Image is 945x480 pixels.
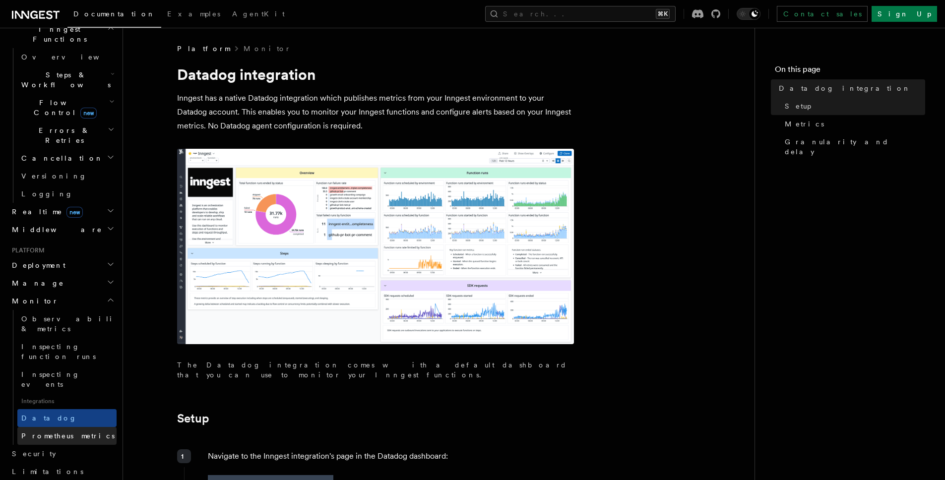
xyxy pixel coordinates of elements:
[8,207,83,217] span: Realtime
[17,365,117,393] a: Inspecting events
[17,153,103,163] span: Cancellation
[781,115,925,133] a: Metrics
[8,260,65,270] span: Deployment
[785,119,824,129] span: Metrics
[17,48,117,66] a: Overview
[177,449,191,463] div: 1
[21,53,124,61] span: Overview
[177,91,574,133] p: Inngest has a native Datadog integration which publishes metrics from your Inngest environment to...
[8,310,117,445] div: Monitor
[17,427,117,445] a: Prometheus metrics
[656,9,670,19] kbd: ⌘K
[73,10,155,18] span: Documentation
[8,296,59,306] span: Monitor
[21,190,73,198] span: Logging
[775,63,925,79] h4: On this page
[66,207,83,218] span: new
[208,449,573,463] p: Navigate to the Inngest integration's page in the Datadog dashboard:
[80,108,97,119] span: new
[8,203,117,221] button: Realtimenew
[21,432,115,440] span: Prometheus metrics
[17,310,117,338] a: Observability & metrics
[777,6,868,22] a: Contact sales
[17,338,117,365] a: Inspecting function runs
[737,8,760,20] button: Toggle dark mode
[775,79,925,97] a: Datadog integration
[8,274,117,292] button: Manage
[21,315,124,333] span: Observability & metrics
[8,48,117,203] div: Inngest Functions
[17,66,117,94] button: Steps & Workflows
[779,83,911,93] span: Datadog integration
[8,256,117,274] button: Deployment
[177,412,209,425] a: Setup
[232,10,285,18] span: AgentKit
[8,445,117,463] a: Security
[781,133,925,161] a: Granularity and delay
[17,121,117,149] button: Errors & Retries
[177,44,230,54] span: Platform
[12,468,83,476] span: Limitations
[177,65,574,83] h1: Datadog integration
[17,94,117,121] button: Flow Controlnew
[167,10,220,18] span: Examples
[17,167,117,185] a: Versioning
[8,292,117,310] button: Monitor
[177,360,574,380] p: The Datadog integration comes with a default dashboard that you can use to monitor your Inngest f...
[161,3,226,27] a: Examples
[21,370,80,388] span: Inspecting events
[485,6,676,22] button: Search...⌘K
[226,3,291,27] a: AgentKit
[21,172,87,180] span: Versioning
[177,149,574,344] img: The default dashboard for the Inngest Datadog integration
[244,44,291,54] a: Monitor
[8,20,117,48] button: Inngest Functions
[8,24,107,44] span: Inngest Functions
[8,221,117,239] button: Middleware
[21,343,96,360] span: Inspecting function runs
[17,70,111,90] span: Steps & Workflows
[8,278,64,288] span: Manage
[21,414,77,422] span: Datadog
[8,246,45,254] span: Platform
[17,149,117,167] button: Cancellation
[17,409,117,427] a: Datadog
[785,137,925,157] span: Granularity and delay
[8,225,102,235] span: Middleware
[17,185,117,203] a: Logging
[17,393,117,409] span: Integrations
[12,450,56,458] span: Security
[872,6,937,22] a: Sign Up
[17,125,108,145] span: Errors & Retries
[17,98,109,118] span: Flow Control
[781,97,925,115] a: Setup
[785,101,811,111] span: Setup
[67,3,161,28] a: Documentation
